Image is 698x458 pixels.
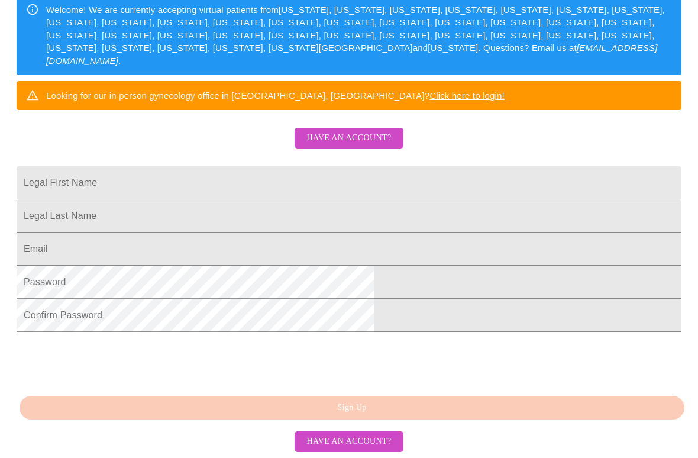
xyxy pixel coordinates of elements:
[306,434,391,449] span: Have an account?
[46,85,505,107] div: Looking for our in person gynecology office in [GEOGRAPHIC_DATA], [GEOGRAPHIC_DATA]?
[17,338,196,384] iframe: reCAPTCHA
[295,431,403,452] button: Have an account?
[429,91,505,101] a: Click here to login!
[46,43,657,65] em: [EMAIL_ADDRESS][DOMAIN_NAME]
[292,141,406,151] a: Have an account?
[295,128,403,149] button: Have an account?
[306,131,391,146] span: Have an account?
[292,436,406,446] a: Have an account?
